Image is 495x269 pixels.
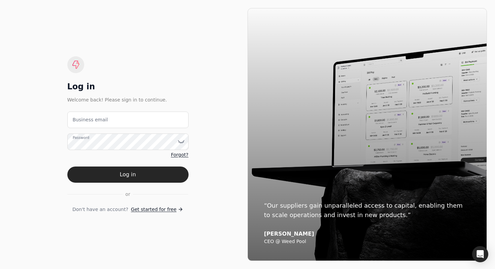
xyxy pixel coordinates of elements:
div: CEO @ Weed Pool [264,239,470,245]
span: Don't have an account? [72,206,128,213]
span: Get started for free [131,206,176,213]
div: [PERSON_NAME] [264,231,470,237]
button: Log in [67,167,189,183]
label: Password [73,135,89,140]
span: or [125,191,130,198]
div: Welcome back! Please sign in to continue. [67,96,189,103]
a: Forgot? [171,151,188,158]
div: Log in [67,81,189,92]
div: “Our suppliers gain unparalleled access to capital, enabling them to scale operations and invest ... [264,201,470,220]
div: Open Intercom Messenger [472,246,488,262]
a: Get started for free [131,206,183,213]
label: Business email [73,116,108,123]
